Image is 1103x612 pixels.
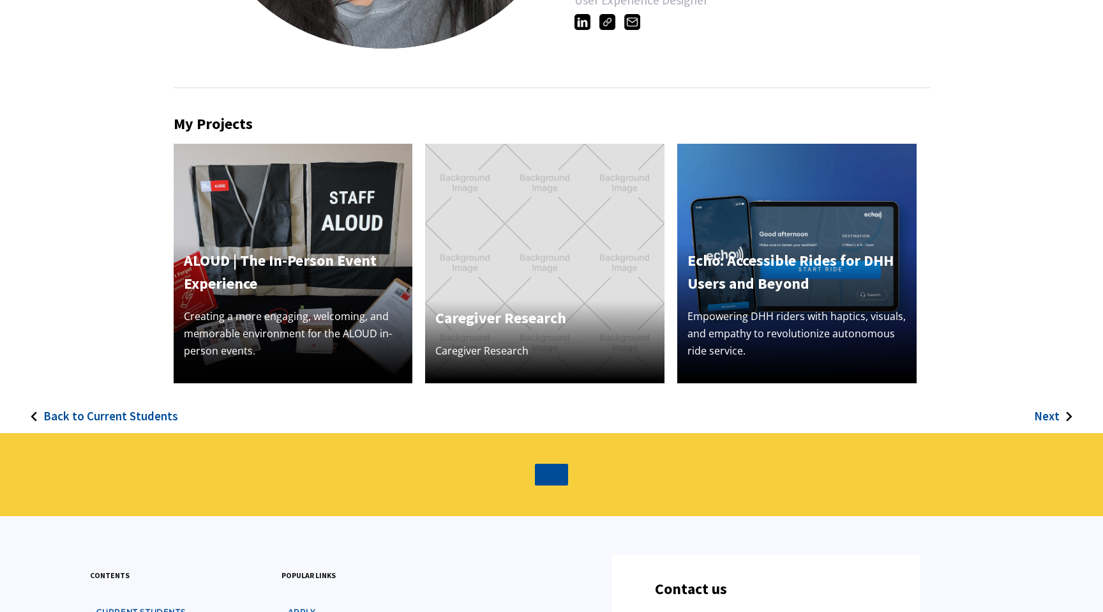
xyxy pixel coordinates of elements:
[1034,383,1092,434] a: Next
[174,144,413,383] img: A variety of physical assets designed for an in-person event. Prominently featured is a vibrant r...
[1034,409,1060,424] h3: Next
[687,308,906,360] p: Empowering DHH riders with haptics, visuals, and empathy to revolutionize autonomous ride service.
[90,569,130,581] h3: contents
[599,14,615,30] img: https://isabelbdesign.myportfolio.com/
[43,409,178,424] h3: Back to Current Students
[11,383,178,434] a: Back to Current Students
[174,115,930,134] h2: My Projects
[677,144,917,383] img: Echo phone prototype with "Get Started" screen and a tablet prototype of the initial screen to st...
[687,249,906,295] h4: Echo: Accessible Rides for DHH Users and Beyond
[435,342,654,360] p: Caregiver Research
[184,308,403,360] p: Creating a more engaging, welcoming, and memorable environment for the ALOUD in-person events.
[655,580,727,599] h3: Contact us
[624,14,640,30] img: isabelbautista60@gmail.com
[435,307,654,330] h4: Caregiver Research
[574,14,590,30] img: https://www.linkedin.com/in/isabelbdesign/
[281,569,336,581] h3: popular links
[184,249,403,295] h4: ALOUD | The In-Person Event Experience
